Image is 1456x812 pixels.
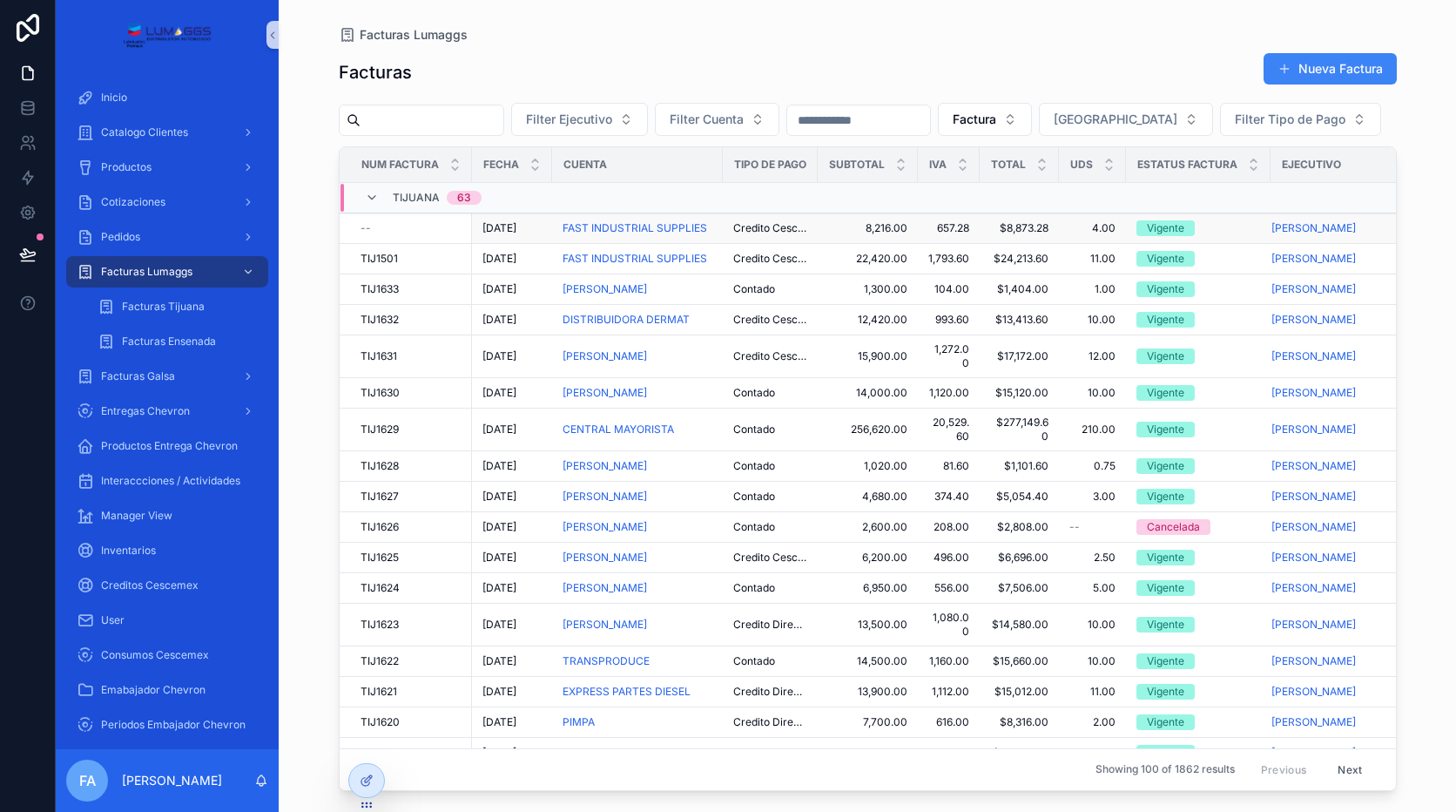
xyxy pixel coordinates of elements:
span: Productos Entrega Chevron [101,439,238,453]
span: Contado [733,386,775,400]
span: Facturas Ensenada [122,335,216,348]
span: 993.60 [928,313,969,327]
a: 4,680.00 [828,490,907,504]
span: Credito Cescemex [733,313,807,327]
a: [PERSON_NAME] [563,581,647,595]
span: $24,213.60 [990,252,1048,266]
a: 14,000.00 [828,386,907,400]
span: Inicio [101,91,127,105]
a: [PERSON_NAME] [1271,423,1380,436]
a: Vigente [1136,580,1260,596]
span: [DATE] [482,581,516,595]
a: Inicio [66,82,268,113]
a: $6,696.00 [990,551,1048,565]
a: 22,420.00 [828,252,907,266]
span: [DATE] [482,282,516,296]
a: Vigente [1136,220,1260,236]
span: TIJ1632 [361,313,399,327]
a: -- [1069,520,1116,534]
span: [DATE] [482,490,516,504]
span: $2,808.00 [990,520,1048,534]
span: 1,272.00 [928,342,969,370]
span: 2.50 [1069,551,1116,565]
a: TIJ1633 [361,282,462,296]
span: Contado [733,423,775,436]
span: TIJ1629 [361,423,399,436]
a: [PERSON_NAME] [1271,349,1380,363]
a: TIJ1629 [361,423,462,436]
span: [DATE] [482,386,516,400]
span: [PERSON_NAME] [1271,551,1356,565]
span: Manager View [101,509,172,523]
a: 1,020.00 [828,459,907,473]
a: Vigente [1136,422,1260,437]
a: CENTRAL MAYORISTA [563,423,674,436]
a: $1,101.60 [990,459,1048,473]
a: Manager View [66,500,268,531]
a: TIJ1628 [361,459,462,473]
a: Facturas Lumaggs [66,256,268,288]
a: $13,413.60 [990,313,1048,327]
a: FAST INDUSTRIAL SUPPLIES [563,252,707,266]
a: 1.00 [1069,282,1116,296]
a: Facturas Lumaggs [339,26,468,44]
a: [DATE] [482,386,542,400]
a: Contado [733,282,807,296]
a: [DATE] [482,423,542,436]
a: TIJ1624 [361,581,462,595]
a: Vigente [1136,348,1260,364]
a: TIJ1626 [361,520,462,534]
div: Cancelada [1147,519,1200,535]
button: Select Button [655,103,779,136]
a: CENTRAL MAYORISTA [563,423,712,436]
a: 0.75 [1069,459,1116,473]
span: TIJ1625 [361,551,399,565]
span: Inventarios [101,544,156,558]
a: Contado [733,520,807,534]
div: Vigente [1147,251,1184,267]
span: [PERSON_NAME] [1271,490,1356,504]
a: [PERSON_NAME] [563,459,647,473]
span: Filter Tipo de Pago [1235,111,1345,128]
a: Pedidos [66,221,268,253]
span: Pedidos [101,230,140,244]
span: 12,420.00 [828,313,907,327]
span: Productos [101,160,152,174]
a: Contado [733,459,807,473]
div: Vigente [1147,281,1184,297]
a: Catalogo Clientes [66,117,268,148]
a: -- [361,221,462,235]
span: $15,120.00 [990,386,1048,400]
button: Nueva Factura [1264,53,1397,85]
a: [PERSON_NAME] [1271,423,1356,436]
a: Creditos Cescemex [66,570,268,601]
a: 1,300.00 [828,282,907,296]
a: 1,120.00 [928,386,969,400]
span: [PERSON_NAME] [1271,282,1356,296]
a: 4.00 [1069,221,1116,235]
span: [DATE] [482,221,516,235]
div: Vigente [1147,489,1184,504]
span: [PERSON_NAME] [563,490,647,504]
span: [PERSON_NAME] [1271,459,1356,473]
span: Facturas Tijuana [122,300,205,314]
span: TIJ1633 [361,282,399,296]
a: [DATE] [482,551,542,565]
span: [DATE] [482,252,516,266]
a: Contado [733,423,807,436]
span: TIJ1501 [361,252,398,266]
a: Productos Entrega Chevron [66,430,268,462]
a: [DATE] [482,520,542,534]
img: App logo [123,21,211,49]
a: 210.00 [1069,423,1116,436]
a: 20,529.60 [928,416,969,443]
a: Credito Cescemex [733,221,807,235]
div: Vigente [1147,458,1184,474]
a: [PERSON_NAME] [563,520,712,534]
span: [PERSON_NAME] [1271,313,1356,327]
